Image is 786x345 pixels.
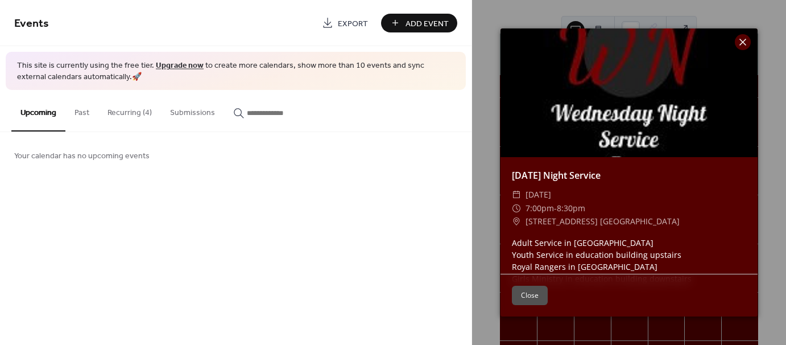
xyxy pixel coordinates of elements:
button: Submissions [161,90,224,130]
span: [STREET_ADDRESS] [GEOGRAPHIC_DATA] [526,215,680,228]
div: ​ [512,215,521,228]
a: Export [313,14,377,32]
span: Events [14,13,49,35]
button: Recurring (4) [98,90,161,130]
span: 8:30pm [557,203,585,213]
div: ​ [512,202,521,215]
div: [DATE] Night Service [500,169,758,182]
button: Past [65,90,98,130]
div: Adult Service in [GEOGRAPHIC_DATA] Youth Service in education building upstairs Royal Rangers in ... [500,237,758,285]
span: Your calendar has no upcoming events [14,150,150,162]
span: Export [338,18,368,30]
a: Upgrade now [156,58,204,73]
span: Add Event [406,18,449,30]
button: Add Event [381,14,457,32]
span: [DATE] [526,188,551,202]
span: 7:00pm [526,203,554,213]
span: - [554,203,557,213]
span: This site is currently using the free tier. to create more calendars, show more than 10 events an... [17,60,454,83]
button: Upcoming [11,90,65,132]
div: ​ [512,188,521,202]
button: Close [512,286,548,305]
